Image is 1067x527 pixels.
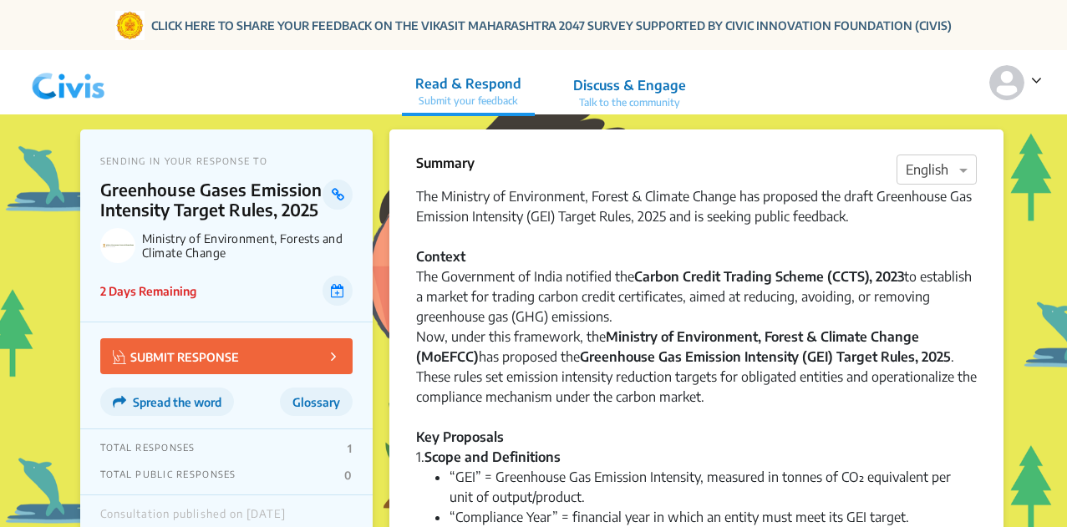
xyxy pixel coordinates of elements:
[450,507,977,527] li: “Compliance Year” = financial year in which an entity must meet its GEI target.
[573,95,686,110] p: Talk to the community
[416,266,977,427] div: The Government of India notified the to establish a market for trading carbon credit certificates...
[25,58,112,108] img: navlogo.png
[133,395,221,409] span: Spread the word
[416,428,504,445] strong: Key Proposals
[416,447,977,467] div: 1.
[100,338,353,374] button: SUBMIT RESPONSE
[424,448,561,465] strong: Scope and Definitions
[344,469,352,482] p: 0
[100,469,236,482] p: TOTAL PUBLIC RESPONSES
[989,65,1024,100] img: person-default.svg
[416,328,919,365] strong: Ministry of Environment, Forest & Climate Change (MoEFCC)
[100,180,323,220] p: Greenhouse Gases Emission Intensity Target Rules, 2025
[416,153,475,173] p: Summary
[450,467,977,507] li: “GEI” = Greenhouse Gas Emission Intensity, measured in tonnes of CO₂ equivalent per unit of outpu...
[151,17,952,34] a: CLICK HERE TO SHARE YOUR FEEDBACK ON THE VIKASIT MAHARASHTRA 2047 SURVEY SUPPORTED BY CIVIC INNOV...
[113,347,239,366] p: SUBMIT RESPONSE
[100,442,196,455] p: TOTAL RESPONSES
[100,228,135,263] img: Ministry of Environment, Forests and Climate Change logo
[280,388,353,416] button: Glossary
[142,231,353,260] p: Ministry of Environment, Forests and Climate Change
[100,282,196,300] p: 2 Days Remaining
[100,155,353,166] p: SENDING IN YOUR RESPONSE TO
[115,11,145,40] img: Gom Logo
[416,186,977,266] div: The Ministry of Environment, Forest & Climate Change has proposed the draft Greenhouse Gas Emissi...
[113,350,126,364] img: Vector.jpg
[348,442,352,455] p: 1
[573,75,686,95] p: Discuss & Engage
[100,388,234,416] button: Spread the word
[292,395,340,409] span: Glossary
[634,268,904,285] strong: Carbon Credit Trading Scheme (CCTS), 2023
[415,73,521,94] p: Read & Respond
[415,94,521,109] p: Submit your feedback
[580,348,951,365] strong: Greenhouse Gas Emission Intensity (GEI) Target Rules, 2025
